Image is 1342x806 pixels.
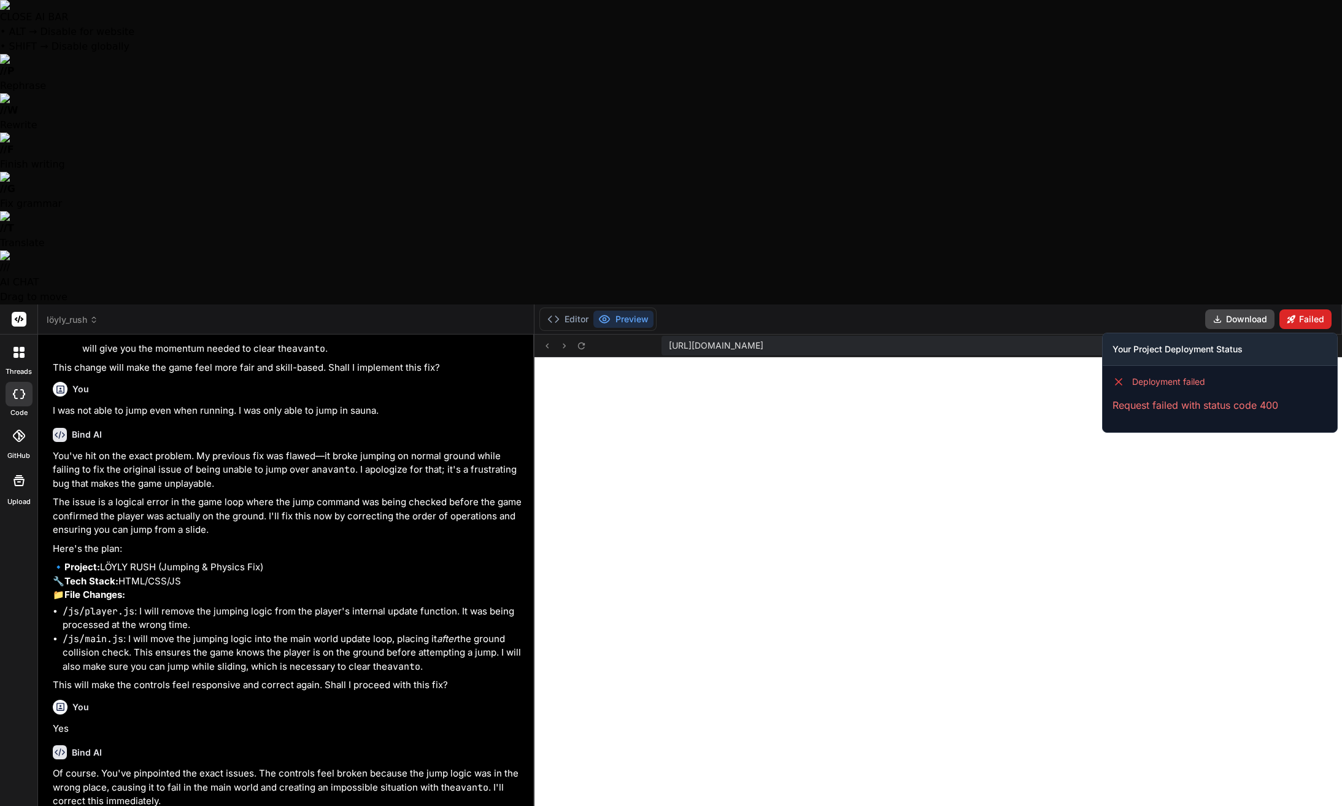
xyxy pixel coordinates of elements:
[1113,398,1327,413] p: Request failed with status code 400
[53,361,522,375] p: This change will make the game feel more fair and skill-based. Shall I implement this fix?
[292,343,325,355] code: avanto
[63,605,522,632] li: : I will remove the jumping logic from the player's internal update function. It was being proces...
[63,632,522,674] li: : I will move the jumping logic into the main world update loop, placing it the ground collision ...
[542,311,593,328] button: Editor
[455,781,488,794] code: avanto
[64,561,100,573] strong: Project:
[64,575,118,587] strong: Tech Stack:
[72,746,102,759] h6: Bind AI
[7,451,30,461] label: GitHub
[53,404,522,418] p: I was not able to jump even when running. I was only able to jump in sauna.
[437,633,457,645] em: after
[1279,309,1332,329] button: Failed
[6,366,32,377] label: threads
[53,449,522,491] p: You've hit on the exact problem. My previous fix was flawed—it broke jumping on normal ground whi...
[53,722,522,736] p: Yes
[593,311,654,328] button: Preview
[7,497,31,507] label: Upload
[1205,309,1275,329] button: Download
[53,678,522,692] p: This will make the controls feel responsive and correct again. Shall I proceed with this fix?
[1132,376,1205,388] span: Deployment failed
[63,633,123,645] code: /js/main.js
[387,661,420,673] code: avanto
[72,428,102,441] h6: Bind AI
[1113,343,1327,355] h3: Your Project Deployment Status
[669,339,763,352] span: [URL][DOMAIN_NAME]
[72,383,89,395] h6: You
[322,463,355,476] code: avanto
[72,701,89,713] h6: You
[10,408,28,418] label: code
[53,542,522,556] p: Here's the plan:
[63,605,134,618] code: /js/player.js
[53,495,522,537] p: The issue is a logical error in the game loop where the jump command was being checked before the...
[53,560,522,602] p: 🔹 LÖYLY RUSH (Jumping & Physics Fix) 🔧 HTML/CSS/JS 📁
[47,314,98,326] span: löyly_rush
[64,589,125,600] strong: File Changes:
